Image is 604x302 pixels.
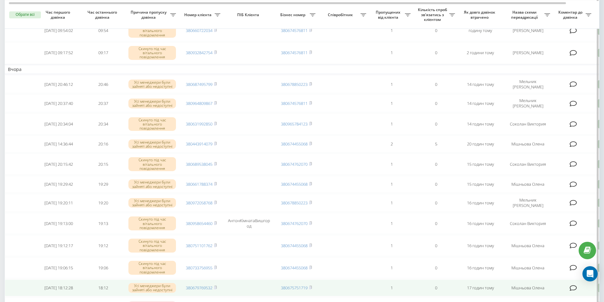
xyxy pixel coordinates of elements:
[414,75,458,93] td: 0
[458,235,503,256] td: 16 годин тому
[369,194,414,212] td: 1
[414,213,458,234] td: 0
[186,28,212,33] a: 380660722034
[414,235,458,256] td: 0
[36,235,81,256] td: [DATE] 19:12:17
[281,221,308,226] a: 380674762070
[281,285,308,291] a: 380675751719
[186,50,212,55] a: 380932842754
[369,280,414,296] td: 1
[81,235,125,256] td: 19:12
[128,261,176,275] div: Скинуто під час вітального повідомлення
[186,81,212,87] a: 380687495799
[81,75,125,93] td: 20:46
[229,12,269,17] span: ПІБ Клієнта
[182,12,215,17] span: Номер клієнта
[36,94,81,112] td: [DATE] 20:37:40
[224,213,274,234] td: АнтонКімнатаВишгород
[186,200,212,206] a: 380972058768
[9,11,41,18] button: Обрати всі
[369,154,414,175] td: 1
[503,213,553,234] td: Соколан Виктория
[128,216,176,230] div: Скинуто під час вітального повідомлення
[36,194,81,212] td: [DATE] 19:20:11
[281,141,308,147] a: 380674455068
[582,266,598,281] div: Open Intercom Messenger
[373,10,405,20] span: Пропущених від клієнта
[458,113,503,134] td: 14 годин тому
[369,136,414,152] td: 2
[503,257,553,278] td: Мішньова Олена
[36,154,81,175] td: [DATE] 20:15:42
[81,113,125,134] td: 20:34
[186,161,212,167] a: 380689538045
[186,285,212,291] a: 380679769532
[36,20,81,41] td: [DATE] 09:54:02
[463,10,497,20] span: Як довго дзвінок втрачено
[281,200,308,206] a: 380678850223
[36,42,81,63] td: [DATE] 09:17:52
[556,10,586,20] span: Коментар до дзвінка
[81,213,125,234] td: 19:13
[281,28,308,33] a: 380674576811
[81,194,125,212] td: 19:20
[458,257,503,278] td: 16 годин тому
[81,154,125,175] td: 20:15
[458,154,503,175] td: 15 годин тому
[503,20,553,41] td: [PERSON_NAME]
[36,213,81,234] td: [DATE] 19:13:00
[81,136,125,152] td: 20:16
[458,194,503,212] td: 16 годин тому
[281,161,308,167] a: 380674762070
[281,243,308,248] a: 380674455068
[414,136,458,152] td: 5
[281,100,308,106] a: 380674576811
[128,80,176,89] div: Усі менеджери були зайняті або недоступні
[128,99,176,108] div: Усі менеджери були зайняті або недоступні
[186,243,212,248] a: 380751101762
[414,257,458,278] td: 0
[458,176,503,193] td: 15 годин тому
[128,198,176,208] div: Усі менеджери були зайняті або недоступні
[503,280,553,296] td: Мішньова Олена
[414,20,458,41] td: 0
[458,136,503,152] td: 20 годин тому
[81,176,125,193] td: 19:29
[281,50,308,55] a: 380674576811
[36,176,81,193] td: [DATE] 19:29:42
[414,113,458,134] td: 0
[503,176,553,193] td: Мішньова Олена
[369,257,414,278] td: 1
[369,176,414,193] td: 1
[36,280,81,296] td: [DATE] 18:12:28
[128,10,170,20] span: Причина пропуску дзвінка
[369,20,414,41] td: 1
[281,121,308,127] a: 380965784123
[503,235,553,256] td: Мішньова Олена
[281,181,308,187] a: 380674455068
[458,75,503,93] td: 14 годин тому
[414,280,458,296] td: 0
[277,12,310,17] span: Бізнес номер
[186,100,212,106] a: 380964809867
[81,94,125,112] td: 20:37
[414,154,458,175] td: 0
[36,136,81,152] td: [DATE] 14:36:44
[81,20,125,41] td: 09:54
[503,42,553,63] td: [PERSON_NAME]
[369,113,414,134] td: 1
[369,75,414,93] td: 1
[86,10,120,20] span: Час останнього дзвінка
[81,257,125,278] td: 19:06
[81,280,125,296] td: 18:12
[414,42,458,63] td: 0
[369,42,414,63] td: 1
[458,280,503,296] td: 17 годин тому
[458,213,503,234] td: 16 годин тому
[128,139,176,149] div: Усі менеджери були зайняті або недоступні
[417,7,449,22] span: Кількість спроб зв'язатись з клієнтом
[503,94,553,112] td: Мельник [PERSON_NAME]
[186,121,212,127] a: 380631992850
[128,157,176,171] div: Скинуто під час вітального повідомлення
[458,94,503,112] td: 14 годин тому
